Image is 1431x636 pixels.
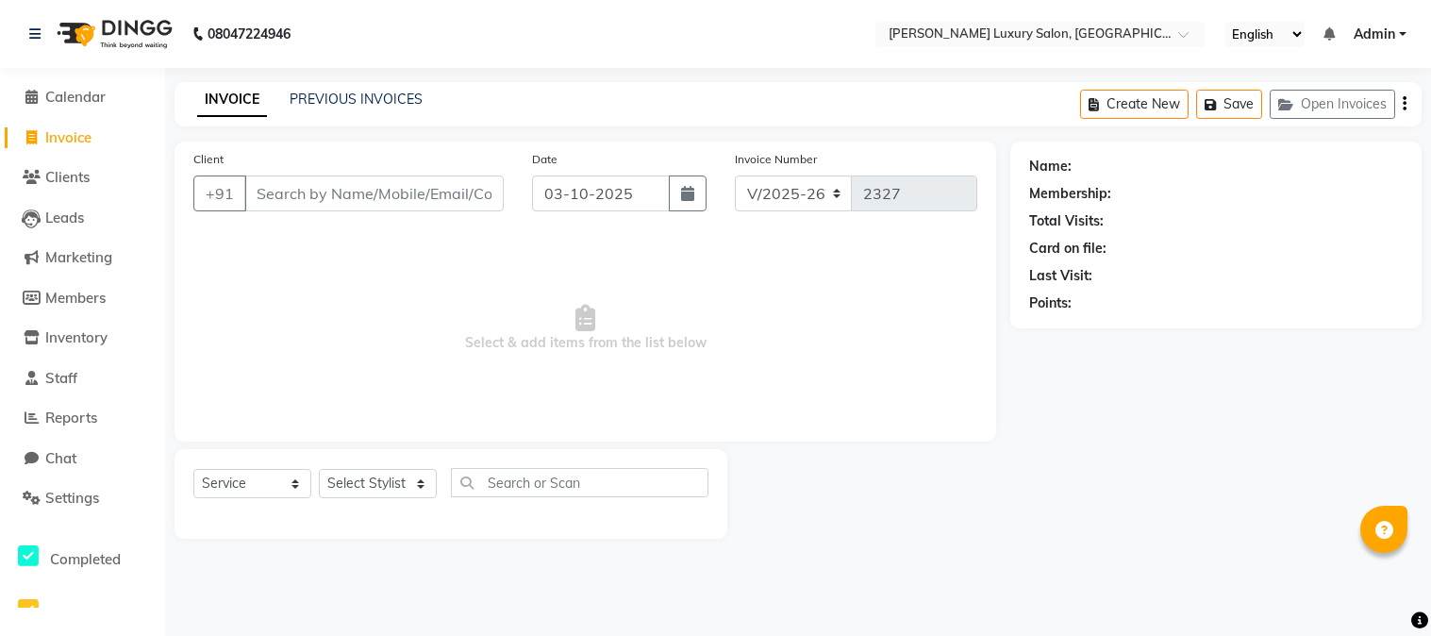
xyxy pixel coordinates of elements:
[45,88,106,106] span: Calendar
[1080,90,1189,119] button: Create New
[193,151,224,168] label: Client
[451,468,708,497] input: Search or Scan
[5,488,160,510] a: Settings
[45,449,76,467] span: Chat
[5,448,160,470] a: Chat
[193,176,246,211] button: +91
[5,127,160,149] a: Invoice
[5,368,160,390] a: Staff
[45,248,112,266] span: Marketing
[1029,211,1104,231] div: Total Visits:
[197,83,267,117] a: INVOICE
[5,208,160,229] a: Leads
[1354,25,1395,44] span: Admin
[735,151,817,168] label: Invoice Number
[50,550,121,568] span: Completed
[45,128,92,146] span: Invoice
[45,168,90,186] span: Clients
[1270,90,1395,119] button: Open Invoices
[1029,184,1111,204] div: Membership:
[193,234,977,423] span: Select & add items from the list below
[45,209,84,226] span: Leads
[45,409,97,427] span: Reports
[1029,239,1107,259] div: Card on file:
[45,289,106,307] span: Members
[5,288,160,310] a: Members
[5,247,160,269] a: Marketing
[244,176,504,211] input: Search by Name/Mobile/Email/Code
[5,167,160,189] a: Clients
[5,327,160,349] a: Inventory
[48,8,177,60] img: logo
[1352,561,1412,617] iframe: chat widget
[290,91,423,108] a: PREVIOUS INVOICES
[1029,157,1072,176] div: Name:
[45,489,99,507] span: Settings
[5,87,160,109] a: Calendar
[50,604,121,622] span: InProgress
[45,369,77,387] span: Staff
[1029,293,1072,313] div: Points:
[5,408,160,429] a: Reports
[532,151,557,168] label: Date
[45,328,108,346] span: Inventory
[1029,266,1092,286] div: Last Visit:
[1196,90,1262,119] button: Save
[208,8,291,60] b: 08047224946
